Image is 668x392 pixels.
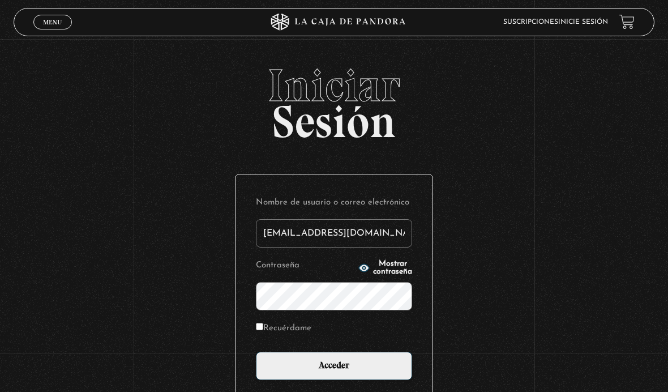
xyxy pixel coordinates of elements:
[558,19,608,25] a: Inicie sesión
[373,260,412,276] span: Mostrar contraseña
[619,14,635,29] a: View your shopping cart
[14,63,655,108] span: Iniciar
[358,260,412,276] button: Mostrar contraseña
[256,195,412,210] label: Nombre de usuario o correo electrónico
[503,19,558,25] a: Suscripciones
[256,258,355,273] label: Contraseña
[43,19,62,25] span: Menu
[256,321,311,336] label: Recuérdame
[40,28,66,36] span: Cerrar
[256,323,263,330] input: Recuérdame
[14,63,655,135] h2: Sesión
[256,352,412,380] input: Acceder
